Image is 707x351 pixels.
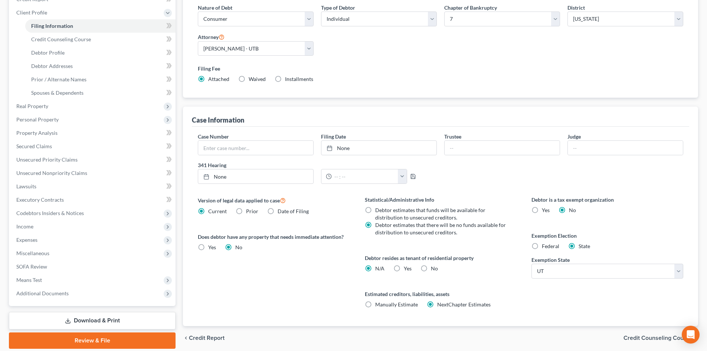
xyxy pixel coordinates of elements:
label: District [567,4,585,12]
span: Lawsuits [16,183,36,189]
a: Unsecured Priority Claims [10,153,176,166]
span: Debtor estimates that there will be no funds available for distribution to unsecured creditors. [375,222,506,235]
span: No [431,265,438,272]
label: Judge [567,133,581,140]
span: Waived [249,76,266,82]
a: Executory Contracts [10,193,176,207]
span: SOFA Review [16,263,47,270]
div: Open Intercom Messenger [682,326,700,344]
span: Current [208,208,227,214]
label: 341 Hearing [194,161,441,169]
label: Debtor resides as tenant of residential property [365,254,517,262]
span: Personal Property [16,116,59,123]
span: Miscellaneous [16,250,49,256]
input: -- : -- [332,169,398,183]
span: N/A [375,265,384,272]
input: Enter case number... [198,141,313,155]
span: Yes [404,265,412,272]
i: chevron_left [183,335,189,341]
span: Spouses & Dependents [31,90,84,96]
span: Federal [542,243,559,249]
a: None [198,169,313,183]
span: Filing Information [31,23,73,29]
span: Debtor Addresses [31,63,73,69]
input: -- [568,141,683,155]
label: Exemption Election [531,232,683,240]
span: Property Analysis [16,130,58,136]
label: Attorney [198,32,225,41]
button: Credit Counseling Course chevron_right [623,335,698,341]
span: Manually Estimate [375,301,418,308]
span: State [579,243,590,249]
span: Unsecured Priority Claims [16,156,78,163]
a: Property Analysis [10,126,176,140]
span: No [235,244,242,250]
a: None [321,141,436,155]
a: Secured Claims [10,140,176,153]
a: Unsecured Nonpriority Claims [10,166,176,180]
span: Real Property [16,103,48,109]
span: Secured Claims [16,143,52,149]
a: Review & File [9,332,176,349]
label: Estimated creditors, liabilities, assets [365,290,517,298]
label: Version of legal data applied to case [198,196,350,205]
span: Prior / Alternate Names [31,76,86,82]
label: Does debtor have any property that needs immediate attention? [198,233,350,241]
span: Codebtors Insiders & Notices [16,210,84,216]
span: Prior [246,208,258,214]
a: Filing Information [25,19,176,33]
span: NextChapter Estimates [437,301,491,308]
a: Prior / Alternate Names [25,73,176,86]
label: Trustee [444,133,461,140]
span: Client Profile [16,9,47,16]
label: Exemption State [531,256,570,264]
span: Debtor estimates that funds will be available for distribution to unsecured creditors. [375,207,485,221]
a: Download & Print [9,312,176,329]
span: Yes [208,244,216,250]
span: Date of Filing [278,208,309,214]
span: Income [16,223,33,230]
label: Filing Fee [198,65,683,72]
a: Lawsuits [10,180,176,193]
label: Debtor is a tax exempt organization [531,196,683,204]
span: Executory Contracts [16,196,64,203]
a: Spouses & Dependents [25,86,176,100]
label: Type of Debtor [321,4,355,12]
label: Case Number [198,133,229,140]
span: Unsecured Nonpriority Claims [16,170,87,176]
span: Credit Report [189,335,225,341]
label: Chapter of Bankruptcy [444,4,497,12]
a: Debtor Profile [25,46,176,59]
button: chevron_left Credit Report [183,335,225,341]
label: Filing Date [321,133,346,140]
span: Additional Documents [16,290,69,296]
div: Case Information [192,116,244,124]
span: Credit Counseling Course [623,335,692,341]
label: Statistical/Administrative Info [365,196,517,204]
span: Installments [285,76,313,82]
input: -- [445,141,560,155]
span: Expenses [16,237,37,243]
a: SOFA Review [10,260,176,273]
label: Nature of Debt [198,4,232,12]
span: Means Test [16,277,42,283]
span: Yes [542,207,550,213]
a: Credit Counseling Course [25,33,176,46]
a: Debtor Addresses [25,59,176,73]
span: No [569,207,576,213]
span: Debtor Profile [31,49,65,56]
span: Credit Counseling Course [31,36,91,42]
span: Attached [208,76,229,82]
